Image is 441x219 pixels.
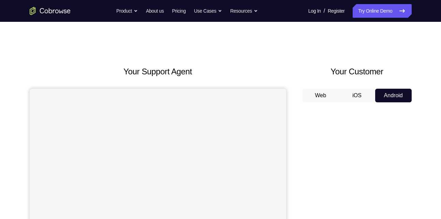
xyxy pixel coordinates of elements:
[308,4,321,18] a: Log In
[172,4,186,18] a: Pricing
[328,4,344,18] a: Register
[303,89,339,102] button: Web
[375,89,412,102] button: Android
[194,4,222,18] button: Use Cases
[30,7,71,15] a: Go to the home page
[339,89,375,102] button: iOS
[230,4,258,18] button: Resources
[146,4,164,18] a: About us
[30,65,286,78] h2: Your Support Agent
[353,4,411,18] a: Try Online Demo
[324,7,325,15] span: /
[116,4,138,18] button: Product
[303,65,412,78] h2: Your Customer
